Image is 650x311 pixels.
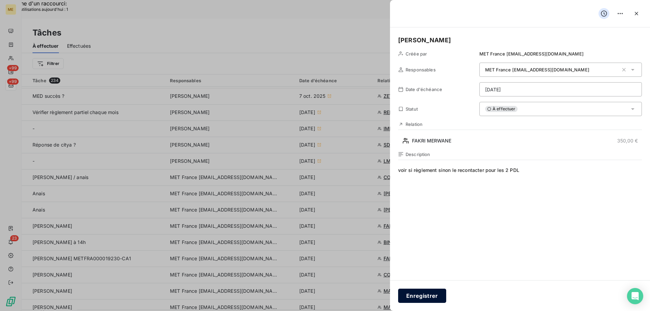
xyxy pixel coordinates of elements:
[406,152,430,157] span: Description
[398,135,642,146] button: FAKRI MERWANE350,00 €
[398,167,642,297] span: voir si règlement sinon le recontacter pour les 2 PDL
[412,137,451,144] span: FAKRI MERWANE
[479,51,584,57] span: MET France [EMAIL_ADDRESS][DOMAIN_NAME]
[485,106,518,112] span: À effectuer
[617,137,638,144] span: 350,00 €
[627,288,643,304] div: Open Intercom Messenger
[398,289,446,303] button: Enregistrer
[406,51,427,57] span: Créée par
[406,106,418,112] span: Statut
[398,36,642,45] h5: [PERSON_NAME]
[406,67,436,72] span: Responsables
[406,87,442,92] span: Date d'échéance
[485,67,589,72] span: MET France [EMAIL_ADDRESS][DOMAIN_NAME]
[479,82,642,96] input: placeholder
[406,121,422,127] span: Relation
